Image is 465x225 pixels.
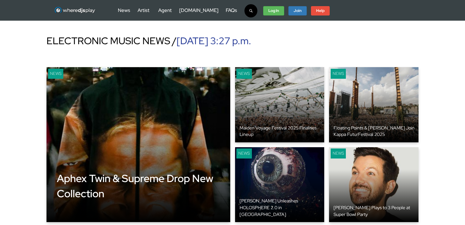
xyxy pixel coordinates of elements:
[179,7,218,14] a: [DOMAIN_NAME]
[177,34,251,47] span: [DATE] 3:27 p.m.
[235,147,325,222] a: keyboard News [PERSON_NAME] Unleashes HOLOSPHERE 2.0 in [GEOGRAPHIC_DATA]
[329,147,418,222] img: keyboard
[235,147,325,222] img: keyboard
[240,198,325,218] div: [PERSON_NAME] Unleashes HOLOSPHERE 2.0 in [GEOGRAPHIC_DATA]
[138,7,150,14] a: Artist
[226,7,237,14] a: FAQs
[46,67,230,222] a: Gamer News Aphex Twin & Supreme Drop New Collection
[48,69,64,79] div: News
[236,69,252,79] div: News
[331,69,346,79] div: News
[329,147,418,222] a: keyboard News [PERSON_NAME] Plays to 3 People at Super Bowl Party
[236,148,252,159] div: News
[235,67,325,142] img: keyboard
[316,8,325,13] strong: Help
[294,8,302,13] strong: Join
[46,67,230,222] img: Gamer
[158,7,172,14] a: Agent
[288,6,307,16] a: Join
[334,204,418,218] div: [PERSON_NAME] Plays to 3 People at Super Bowl Party
[235,67,325,142] a: keyboard News Maiden Voyage Festival 2025 Finalises Lineup
[331,148,346,159] div: News
[118,7,130,14] a: News
[268,8,279,13] strong: Log In
[263,6,284,16] a: Log In
[240,125,325,138] div: Maiden Voyage Festival 2025 Finalises Lineup
[329,67,418,142] a: keyboard News Floating Points & [PERSON_NAME] Join Kappa FuturFestival 2025
[46,34,418,48] div: ELECTRONIC MUSIC NEWS /
[54,6,96,15] img: WhereDJsPlay
[57,171,230,201] div: Aphex Twin & Supreme Drop New Collection
[329,67,418,142] img: keyboard
[311,6,330,16] a: Help
[334,125,418,138] div: Floating Points & [PERSON_NAME] Join Kappa FuturFestival 2025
